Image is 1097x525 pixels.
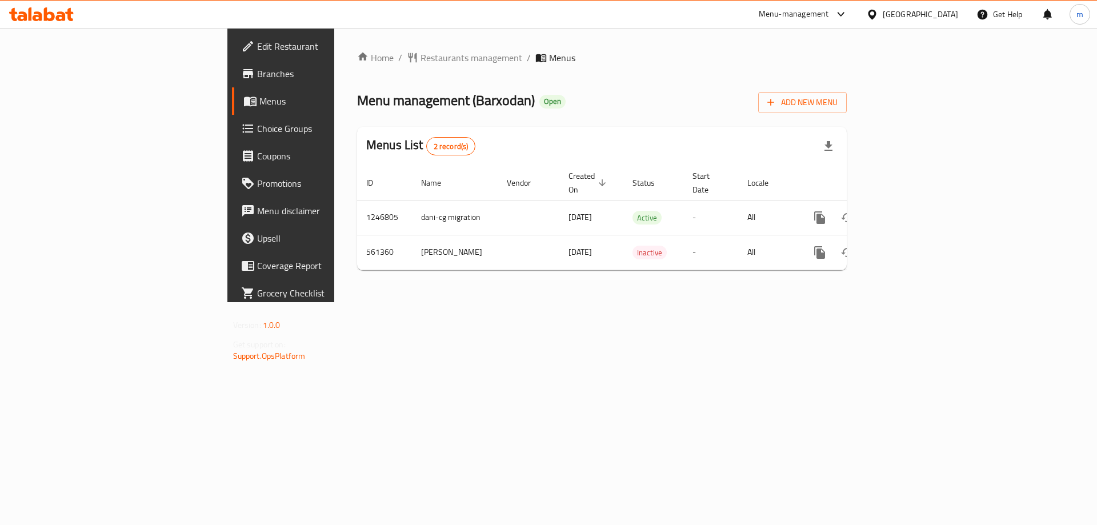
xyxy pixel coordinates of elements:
[257,286,402,300] span: Grocery Checklist
[232,225,411,252] a: Upsell
[539,95,566,109] div: Open
[806,204,834,231] button: more
[632,211,662,225] span: Active
[834,239,861,266] button: Change Status
[632,246,667,259] span: Inactive
[232,279,411,307] a: Grocery Checklist
[357,87,535,113] span: Menu management ( Barxodan )
[233,348,306,363] a: Support.OpsPlatform
[366,176,388,190] span: ID
[407,51,522,65] a: Restaurants management
[421,51,522,65] span: Restaurants management
[738,235,797,270] td: All
[568,169,610,197] span: Created On
[507,176,546,190] span: Vendor
[232,252,411,279] a: Coverage Report
[233,318,261,332] span: Version:
[427,141,475,152] span: 2 record(s)
[539,97,566,106] span: Open
[259,94,402,108] span: Menus
[257,177,402,190] span: Promotions
[568,245,592,259] span: [DATE]
[747,176,783,190] span: Locale
[527,51,531,65] li: /
[257,204,402,218] span: Menu disclaimer
[632,176,670,190] span: Status
[683,200,738,235] td: -
[834,204,861,231] button: Change Status
[758,92,847,113] button: Add New Menu
[257,149,402,163] span: Coupons
[257,231,402,245] span: Upsell
[412,235,498,270] td: [PERSON_NAME]
[232,87,411,115] a: Menus
[366,137,475,155] h2: Menus List
[257,259,402,272] span: Coverage Report
[257,122,402,135] span: Choice Groups
[568,210,592,225] span: [DATE]
[412,200,498,235] td: dani-cg migration
[683,235,738,270] td: -
[232,170,411,197] a: Promotions
[257,39,402,53] span: Edit Restaurant
[767,95,838,110] span: Add New Menu
[421,176,456,190] span: Name
[233,337,286,352] span: Get support on:
[883,8,958,21] div: [GEOGRAPHIC_DATA]
[1076,8,1083,21] span: m
[357,166,925,270] table: enhanced table
[232,115,411,142] a: Choice Groups
[232,142,411,170] a: Coupons
[232,33,411,60] a: Edit Restaurant
[232,197,411,225] a: Menu disclaimer
[797,166,925,201] th: Actions
[738,200,797,235] td: All
[263,318,281,332] span: 1.0.0
[232,60,411,87] a: Branches
[257,67,402,81] span: Branches
[815,133,842,160] div: Export file
[692,169,724,197] span: Start Date
[759,7,829,21] div: Menu-management
[357,51,847,65] nav: breadcrumb
[549,51,575,65] span: Menus
[806,239,834,266] button: more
